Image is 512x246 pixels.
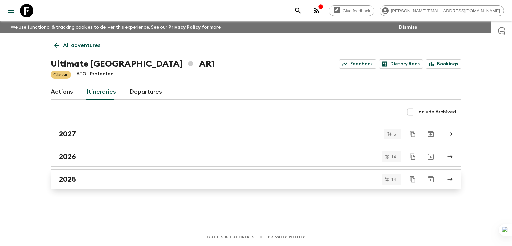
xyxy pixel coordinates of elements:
[268,233,305,241] a: Privacy Policy
[51,39,104,52] a: All adventures
[76,71,114,79] p: ATOL Protected
[426,59,461,69] a: Bookings
[380,5,504,16] div: [PERSON_NAME][EMAIL_ADDRESS][DOMAIN_NAME]
[424,173,437,186] button: Archive
[339,59,376,69] a: Feedback
[168,25,201,30] a: Privacy Policy
[4,4,17,17] button: menu
[417,109,456,115] span: Include Archived
[59,152,76,161] h2: 2026
[207,233,255,241] a: Guides & Tutorials
[51,84,73,100] a: Actions
[51,169,461,189] a: 2025
[387,8,504,13] span: [PERSON_NAME][EMAIL_ADDRESS][DOMAIN_NAME]
[51,124,461,144] a: 2027
[424,150,437,163] button: Archive
[63,41,100,49] p: All adventures
[387,177,400,182] span: 14
[390,132,400,136] span: 6
[51,57,215,71] h1: Ultimate [GEOGRAPHIC_DATA] AR1
[53,71,68,78] p: Classic
[59,175,76,184] h2: 2025
[291,4,305,17] button: search adventures
[329,5,374,16] a: Give feedback
[339,8,374,13] span: Give feedback
[59,130,76,138] h2: 2027
[407,151,419,163] button: Duplicate
[387,155,400,159] span: 14
[379,59,423,69] a: Dietary Reqs
[8,21,224,33] p: We use functional & tracking cookies to deliver this experience. See our for more.
[129,84,162,100] a: Departures
[407,128,419,140] button: Duplicate
[86,84,116,100] a: Itineraries
[51,147,461,167] a: 2026
[397,23,419,32] button: Dismiss
[407,173,419,185] button: Duplicate
[424,127,437,141] button: Archive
